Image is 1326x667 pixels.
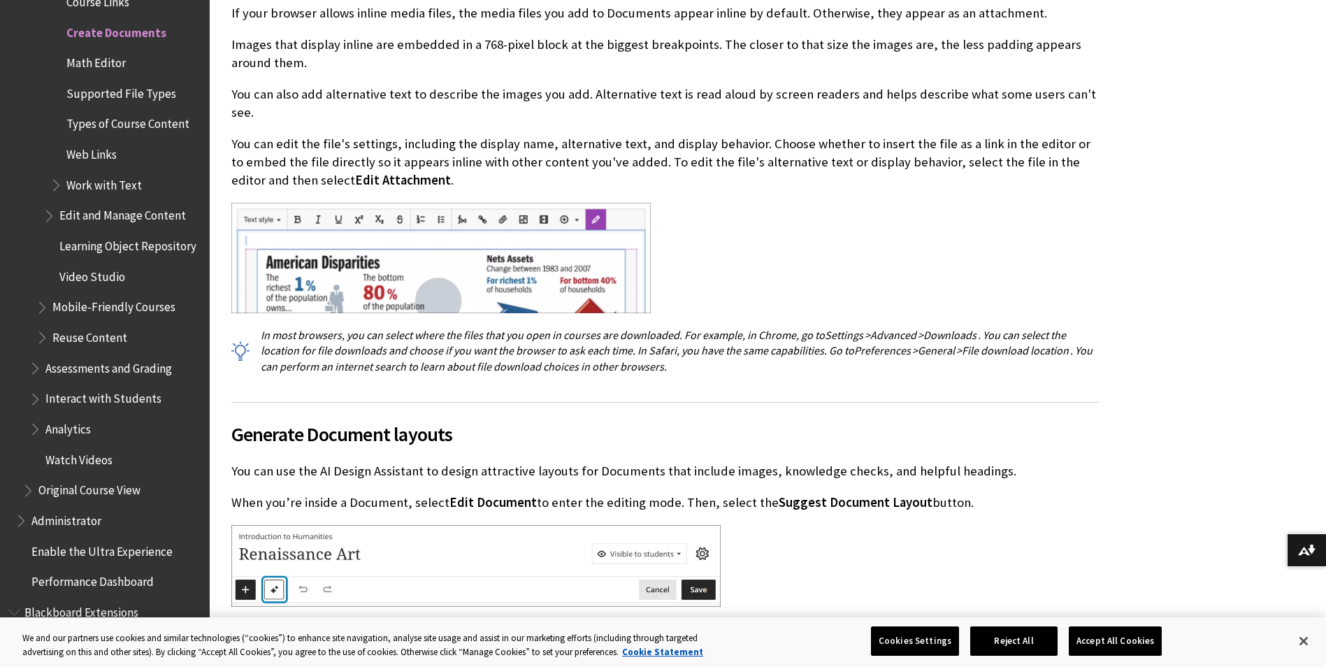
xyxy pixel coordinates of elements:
[231,462,1098,480] p: You can use the AI Design Assistant to design attractive layouts for Documents that include image...
[52,296,175,315] span: Mobile-Friendly Courses
[45,357,172,375] span: Assessments and Grading
[231,327,1098,374] p: In most browsers, you can select where the files that you open in courses are downloaded. For exa...
[66,113,189,131] span: Types of Course Content
[918,343,955,357] span: General
[45,387,161,406] span: Interact with Students
[854,343,911,357] span: Preferences
[59,204,186,223] span: Edit and Manage Content
[622,646,703,658] a: More information about your privacy, opens in a new tab
[825,328,863,342] span: Settings
[231,494,1098,512] p: When you’re inside a Document, select to enter the editing mode. Then, select the button.
[31,540,173,559] span: Enable the Ultra Experience
[231,525,721,608] img: The Suggest Document Layout button appears as a star within a circle, beside the options to undo ...
[231,36,1098,72] p: Images that display inline are embedded in a 768-pixel block at the biggest breakpoints. The clos...
[870,328,916,342] span: Advanced
[923,328,977,342] span: Downloads
[59,234,196,253] span: Learning Object Repository
[355,172,451,188] span: Edit Attachment
[66,21,166,40] span: Create Documents
[1069,626,1162,656] button: Accept All Cookies
[38,479,140,498] span: Original Course View
[24,601,138,619] span: Blackboard Extensions
[779,494,932,510] span: Suggest Document Layout
[231,85,1098,122] p: You can also add alternative text to describe the images you add. Alternative text is read aloud ...
[66,143,117,162] span: Web Links
[231,4,1098,22] p: If your browser allows inline media files, the media files you add to Documents appear inline by ...
[31,571,154,589] span: Performance Dashboard
[231,419,1098,449] span: Generate Document layouts
[66,173,142,192] span: Work with Text
[231,135,1098,190] p: You can edit the file's settings, including the display name, alternative text, and display behav...
[52,326,127,345] span: Reuse Content
[449,494,537,510] span: Edit Document
[45,448,113,467] span: Watch Videos
[962,343,1069,357] span: File download location
[66,51,126,70] span: Math Editor
[66,82,176,101] span: Supported File Types
[871,626,959,656] button: Cookies Settings
[31,509,101,528] span: Administrator
[59,265,125,284] span: Video Studio
[970,626,1058,656] button: Reject All
[45,417,91,436] span: Analytics
[22,631,729,659] div: We and our partners use cookies and similar technologies (“cookies”) to enhance site navigation, ...
[1288,626,1319,657] button: Close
